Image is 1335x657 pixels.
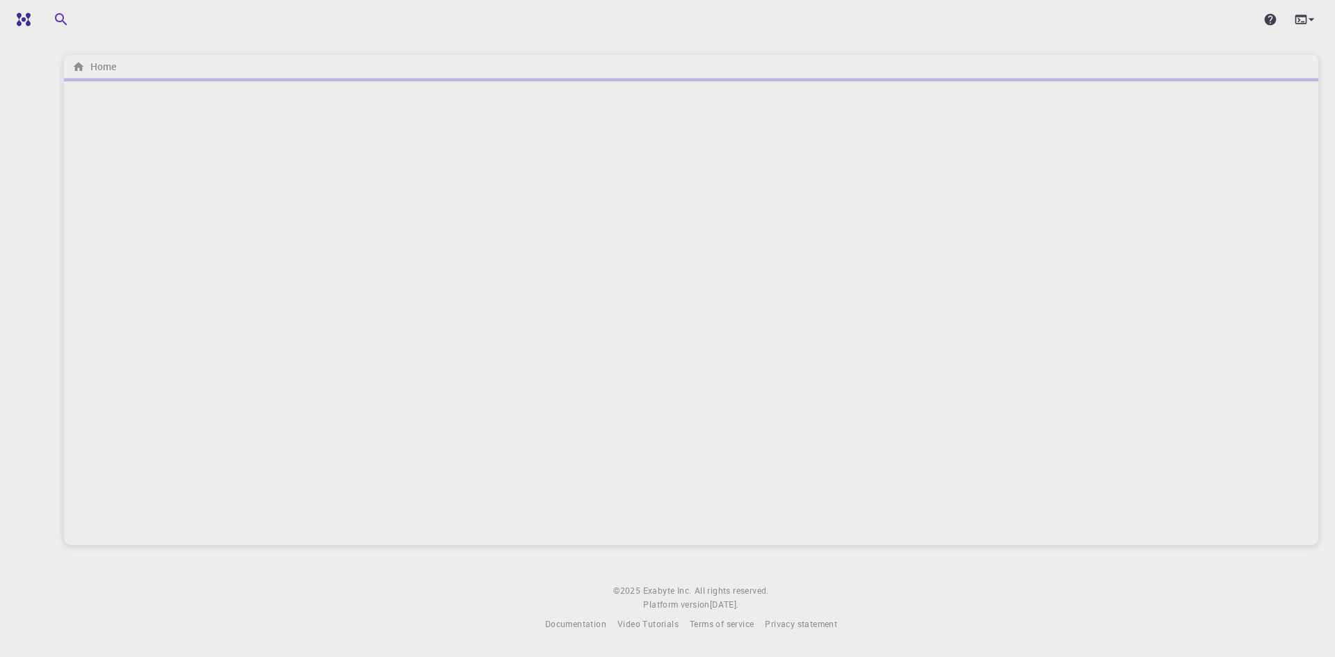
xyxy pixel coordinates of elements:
[765,618,837,629] span: Privacy statement
[11,13,31,26] img: logo
[695,584,769,598] span: All rights reserved.
[690,617,754,631] a: Terms of service
[643,584,692,598] a: Exabyte Inc.
[545,617,606,631] a: Documentation
[710,598,739,612] a: [DATE].
[545,618,606,629] span: Documentation
[690,618,754,629] span: Terms of service
[643,585,692,596] span: Exabyte Inc.
[710,599,739,610] span: [DATE] .
[613,584,642,598] span: © 2025
[85,59,116,74] h6: Home
[765,617,837,631] a: Privacy statement
[643,598,709,612] span: Platform version
[617,618,679,629] span: Video Tutorials
[70,59,119,74] nav: breadcrumb
[617,617,679,631] a: Video Tutorials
